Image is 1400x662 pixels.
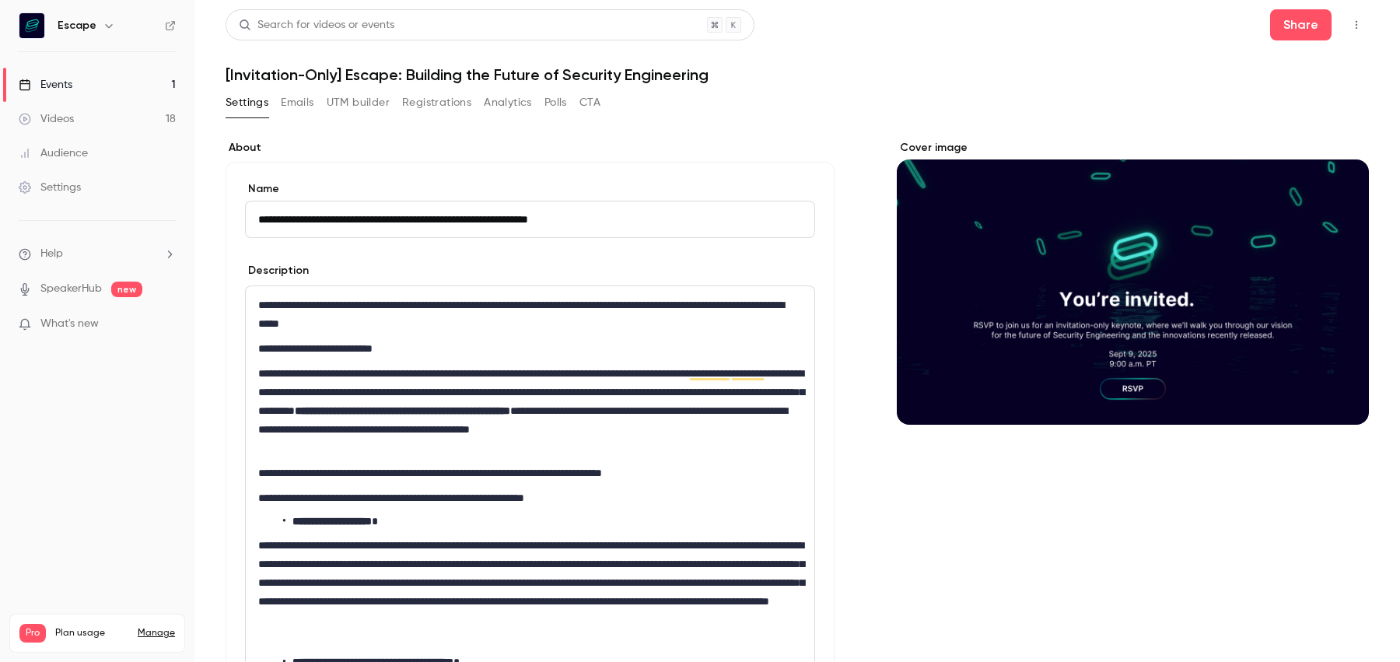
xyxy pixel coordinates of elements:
[897,140,1369,425] section: Cover image
[245,263,309,278] label: Description
[19,624,46,643] span: Pro
[484,90,532,115] button: Analytics
[245,181,815,197] label: Name
[111,282,142,297] span: new
[19,13,44,38] img: Escape
[239,17,394,33] div: Search for videos or events
[327,90,390,115] button: UTM builder
[19,246,176,262] li: help-dropdown-opener
[544,90,567,115] button: Polls
[226,90,268,115] button: Settings
[40,246,63,262] span: Help
[157,317,176,331] iframe: Noticeable Trigger
[579,90,600,115] button: CTA
[40,316,99,332] span: What's new
[19,180,81,195] div: Settings
[1270,9,1332,40] button: Share
[19,145,88,161] div: Audience
[55,627,128,639] span: Plan usage
[897,140,1369,156] label: Cover image
[19,77,72,93] div: Events
[138,627,175,639] a: Manage
[19,111,74,127] div: Videos
[402,90,471,115] button: Registrations
[58,18,96,33] h6: Escape
[281,90,313,115] button: Emails
[226,65,1369,84] h1: [Invitation-Only] Escape: Building the Future of Security Engineering
[40,281,102,297] a: SpeakerHub
[226,140,835,156] label: About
